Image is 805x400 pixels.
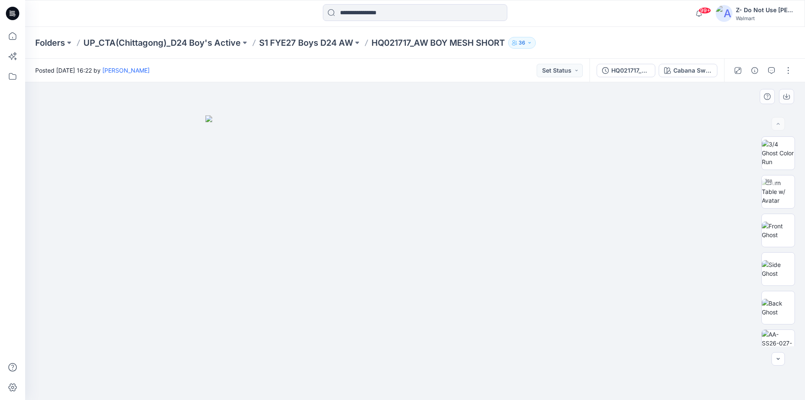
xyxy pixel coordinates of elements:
[35,66,150,75] span: Posted [DATE] 16:22 by
[762,178,795,205] img: Turn Table w/ Avatar
[519,38,525,47] p: 36
[748,64,761,77] button: Details
[102,67,150,74] a: [PERSON_NAME]
[716,5,732,22] img: avatar
[762,330,795,363] img: AA-SS26-027-B CONTRAST MESH SHORT 6 INCH INSEAM_08.19.25
[83,37,241,49] a: UP_CTA(Chittagong)_D24 Boy's Active
[762,140,795,166] img: 3/4 Ghost Color Run
[673,66,712,75] div: Cabana Swim
[736,15,795,21] div: Walmart
[659,64,717,77] button: Cabana Swim
[508,37,536,49] button: 36
[736,5,795,15] div: Z- Do Not Use [PERSON_NAME]
[35,37,65,49] a: Folders
[371,37,505,49] p: HQ021717_AW BOY MESH SHORT
[762,260,795,278] img: Side Ghost
[597,64,655,77] button: HQ021717_AW BOY MESH SHORT
[762,299,795,316] img: Back Ghost
[259,37,353,49] a: S1 FYE27 Boys D24 AW
[611,66,650,75] div: HQ021717_AW BOY MESH SHORT
[699,7,711,14] span: 99+
[762,222,795,239] img: Front Ghost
